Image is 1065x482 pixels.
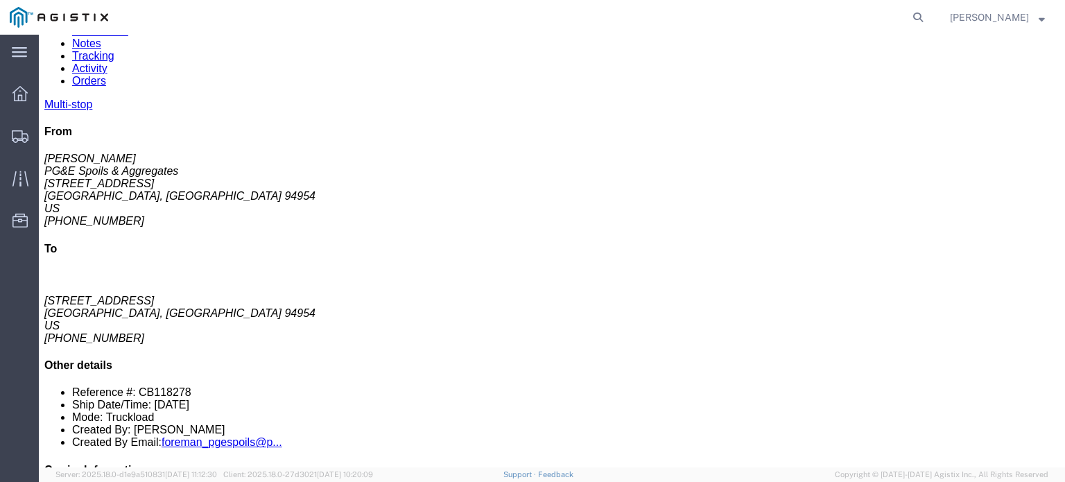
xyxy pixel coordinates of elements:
span: Server: 2025.18.0-d1e9a510831 [55,470,217,479]
span: Copyright © [DATE]-[DATE] Agistix Inc., All Rights Reserved [835,469,1048,481]
span: [DATE] 11:12:30 [165,470,217,479]
iframe: FS Legacy Container [39,35,1065,467]
span: [DATE] 10:20:09 [317,470,373,479]
a: Support [503,470,538,479]
a: Feedback [538,470,573,479]
span: Client: 2025.18.0-27d3021 [223,470,373,479]
button: [PERSON_NAME] [949,9,1046,26]
img: logo [10,7,108,28]
span: Rochelle Manzoni [950,10,1029,25]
